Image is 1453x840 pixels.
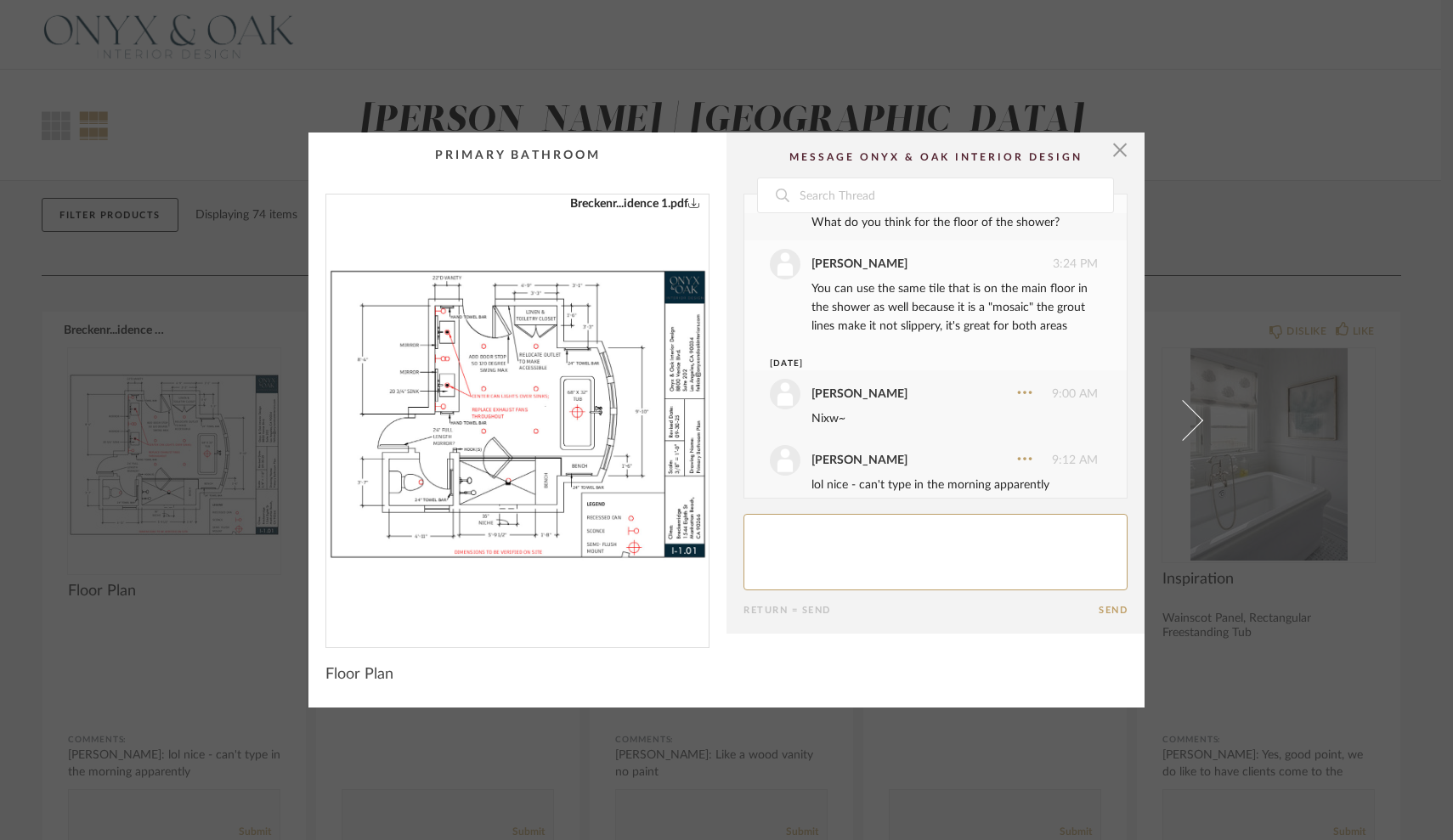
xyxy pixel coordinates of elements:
[325,665,393,684] span: Floor Plan
[811,385,907,403] div: [PERSON_NAME]
[743,605,1099,616] div: Return = Send
[326,194,709,634] div: 0
[811,409,1098,428] div: Nixw~
[1103,132,1137,166] button: Close
[811,451,907,470] div: [PERSON_NAME]
[811,255,907,273] div: [PERSON_NAME]
[1099,605,1128,616] button: Send
[570,194,700,213] a: Breckenr...idence 1.pdf
[770,249,1098,279] div: 3:24 PM
[811,213,1098,232] div: What do you think for the floor of the shower?
[326,194,709,634] img: f5cf5e6a-ad82-45f5-8820-c361d0503eb0_1000x1000.jpg
[811,279,1098,335] div: You can use the same tile that is on the main floor in the shower as well because it is a "mosaic...
[811,476,1098,494] div: lol nice - can't type in the morning apparently
[770,358,1066,370] div: [DATE]
[770,445,1098,476] div: 9:12 AM
[770,379,1098,409] div: 9:00 AM
[798,178,1113,212] input: Search Thread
